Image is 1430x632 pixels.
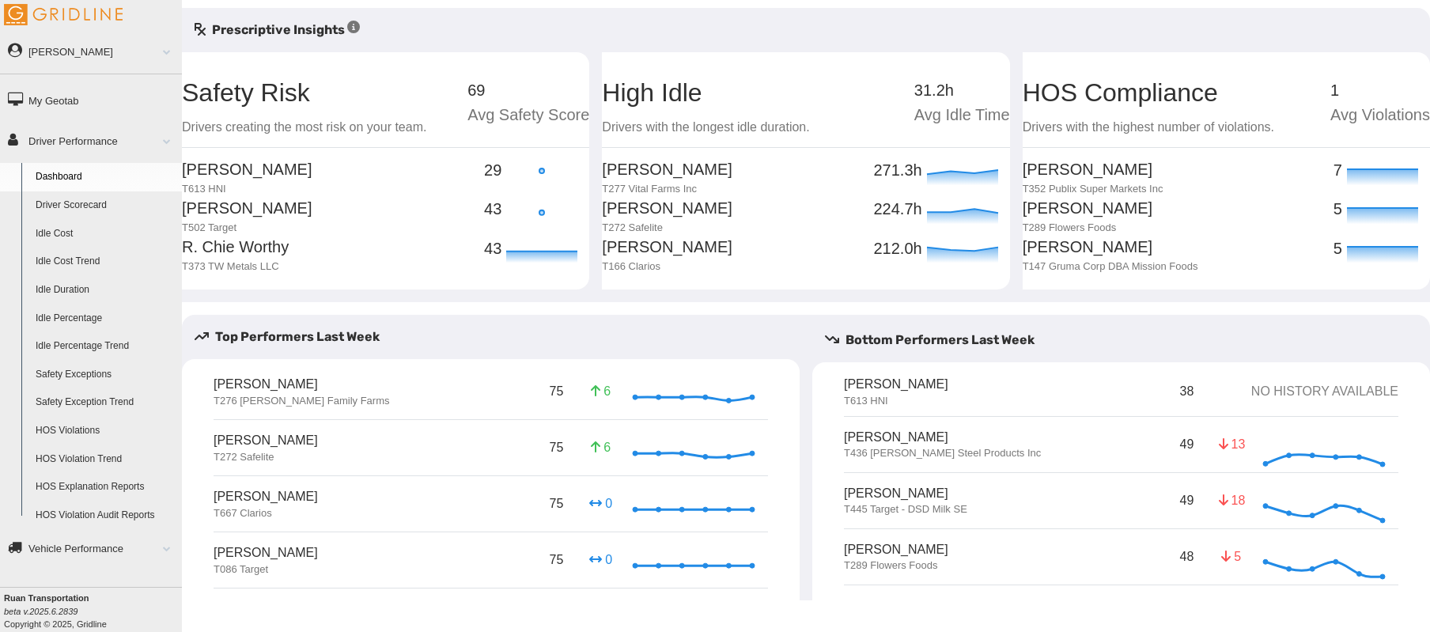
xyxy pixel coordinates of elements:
p: [PERSON_NAME] [844,540,948,558]
a: Idle Duration [28,276,182,305]
p: 69 [467,78,589,103]
p: 5 [1219,547,1244,566]
p: 49 [1177,432,1197,456]
p: T277 Vital Farms Inc [602,182,732,196]
p: 31.2h [914,78,1010,103]
b: Ruan Transportation [4,593,89,603]
p: 29 [484,158,502,183]
p: Drivers with the highest number of violations. [1023,118,1274,138]
p: 75 [547,491,567,516]
p: T613 HNI [182,182,312,196]
p: [PERSON_NAME] [1023,235,1198,259]
a: Idle Percentage Trend [28,332,182,361]
p: R. Chie Worthy [182,235,289,259]
p: 38 [1177,379,1197,403]
a: Idle Cost [28,220,182,248]
a: Idle Cost Trend [28,248,182,276]
p: 0 [588,551,614,569]
p: Avg Violations [1330,103,1430,127]
p: T352 Publix Super Markets Inc [1023,182,1163,196]
p: 18 [1219,491,1244,509]
p: [PERSON_NAME] [844,428,1041,446]
p: High Idle [602,80,809,105]
p: Avg Safety Score [467,103,589,127]
a: Driver Scorecard [28,191,182,220]
p: 212.0h [873,237,922,261]
p: 6 [588,438,614,456]
p: T272 Safelite [602,221,732,235]
a: Idle Percentage [28,305,182,333]
p: T667 Clarios [214,506,318,520]
a: Dashboard [28,163,182,191]
p: [PERSON_NAME] [PERSON_NAME] [214,600,426,618]
p: [PERSON_NAME] [182,196,312,221]
a: Safety Exception Trend [28,388,182,417]
p: T272 Safelite [214,450,318,464]
h5: Prescriptive Insights [195,21,360,40]
p: 5 [1334,197,1343,221]
p: T289 Flowers Foods [844,558,948,573]
p: 7 [1334,158,1343,183]
p: 43 [484,197,502,221]
p: 5 [1334,237,1343,261]
h5: Bottom Performers Last Week [825,331,1430,350]
p: [PERSON_NAME] [1023,196,1152,221]
p: Drivers creating the most risk on your team. [182,118,426,138]
p: T166 Clarios [602,259,732,274]
p: [PERSON_NAME] [844,375,948,393]
p: T613 HNI [844,394,948,408]
p: [PERSON_NAME] [182,157,312,182]
p: 75 [547,435,567,460]
p: T147 Gruma Corp DBA Mission Foods [1023,259,1198,274]
p: [PERSON_NAME] [602,235,732,259]
p: NO HISTORY AVAILABLE [1232,382,1398,400]
p: [PERSON_NAME] [844,596,948,615]
p: 1 [1330,78,1430,103]
p: T373 TW Metals LLC [182,259,289,274]
p: [PERSON_NAME] [844,484,967,502]
img: Gridline [4,4,123,25]
p: [PERSON_NAME] [602,157,732,182]
p: 48 [1177,544,1197,569]
p: 6 [588,382,614,400]
a: Safety Exceptions [28,361,182,389]
p: 75 [547,547,567,572]
a: HOS Violation Trend [28,445,182,474]
p: T289 Flowers Foods [1023,221,1152,235]
p: 43 [484,237,502,261]
p: T436 [PERSON_NAME] Steel Products Inc [844,446,1041,460]
p: Safety Risk [182,80,310,105]
p: 13 [1219,435,1244,453]
p: Avg Idle Time [914,103,1010,127]
p: T086 Target [214,562,318,577]
p: [PERSON_NAME] [602,196,732,221]
a: HOS Explanation Reports [28,473,182,501]
p: 271.3h [873,158,922,183]
a: HOS Violations [28,417,182,445]
p: HOS Compliance [1023,80,1274,105]
div: Copyright © 2025, Gridline [4,592,182,630]
p: Drivers with the longest idle duration. [602,118,809,138]
p: 75 [547,379,567,403]
p: 49 [1177,488,1197,513]
h5: Top Performers Last Week [195,327,800,346]
p: [PERSON_NAME] [214,431,318,449]
p: T445 Target - DSD Milk SE [844,502,967,517]
p: T502 Target [182,221,312,235]
p: [PERSON_NAME] [214,543,318,562]
p: [PERSON_NAME] [1023,157,1163,182]
p: [PERSON_NAME] [214,375,390,393]
p: [PERSON_NAME] [214,487,318,505]
i: beta v.2025.6.2839 [4,607,78,616]
p: 0 [588,494,614,513]
p: T276 [PERSON_NAME] Family Farms [214,394,390,408]
a: HOS Violation Audit Reports [28,501,182,530]
p: 224.7h [873,197,922,221]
